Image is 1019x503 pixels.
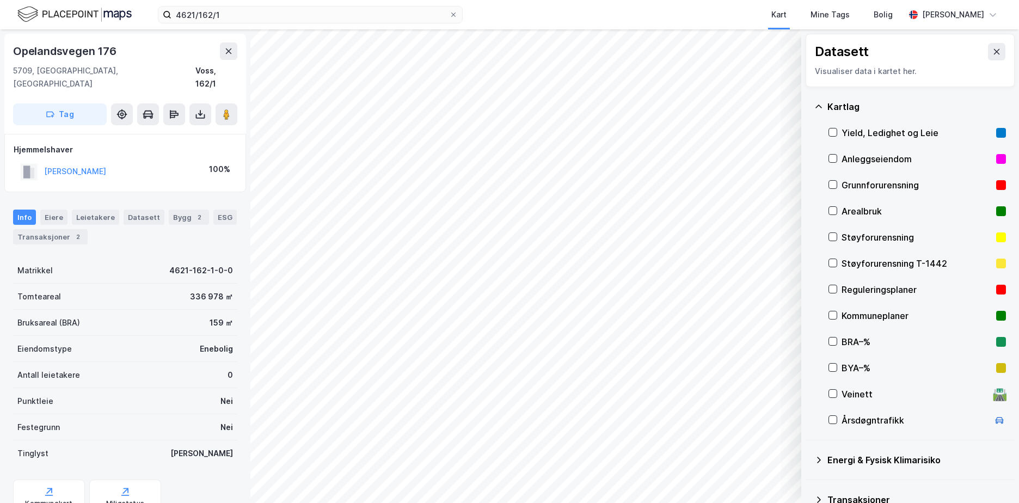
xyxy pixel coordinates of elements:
[17,316,80,329] div: Bruksareal (BRA)
[169,264,233,277] div: 4621-162-1-0-0
[17,264,53,277] div: Matrikkel
[171,7,449,23] input: Søk på adresse, matrikkel, gårdeiere, leietakere eller personer
[842,231,992,244] div: Støyforurensning
[842,335,992,348] div: BRA–%
[815,43,869,60] div: Datasett
[827,100,1006,113] div: Kartlag
[190,290,233,303] div: 336 978 ㎡
[17,395,53,408] div: Punktleie
[17,5,132,24] img: logo.f888ab2527a4732fd821a326f86c7f29.svg
[842,152,992,165] div: Anleggseiendom
[40,210,67,225] div: Eiere
[842,283,992,296] div: Reguleringsplaner
[220,395,233,408] div: Nei
[17,447,48,460] div: Tinglyst
[124,210,164,225] div: Datasett
[170,447,233,460] div: [PERSON_NAME]
[992,387,1007,401] div: 🛣️
[13,210,36,225] div: Info
[72,210,119,225] div: Leietakere
[842,205,992,218] div: Arealbruk
[965,451,1019,503] iframe: Chat Widget
[842,179,992,192] div: Grunnforurensning
[228,369,233,382] div: 0
[827,453,1006,467] div: Energi & Fysisk Klimarisiko
[195,64,237,90] div: Voss, 162/1
[13,103,107,125] button: Tag
[842,309,992,322] div: Kommuneplaner
[169,210,209,225] div: Bygg
[13,229,88,244] div: Transaksjoner
[13,64,195,90] div: 5709, [GEOGRAPHIC_DATA], [GEOGRAPHIC_DATA]
[72,231,83,242] div: 2
[811,8,850,21] div: Mine Tags
[210,316,233,329] div: 159 ㎡
[13,42,119,60] div: Opelandsvegen 176
[842,257,992,270] div: Støyforurensning T-1442
[842,361,992,375] div: BYA–%
[200,342,233,355] div: Enebolig
[213,210,237,225] div: ESG
[17,421,60,434] div: Festegrunn
[874,8,893,21] div: Bolig
[922,8,984,21] div: [PERSON_NAME]
[17,369,80,382] div: Antall leietakere
[771,8,787,21] div: Kart
[17,342,72,355] div: Eiendomstype
[842,126,992,139] div: Yield, Ledighet og Leie
[209,163,230,176] div: 100%
[815,65,1005,78] div: Visualiser data i kartet her.
[842,414,989,427] div: Årsdøgntrafikk
[842,388,989,401] div: Veinett
[220,421,233,434] div: Nei
[194,212,205,223] div: 2
[17,290,61,303] div: Tomteareal
[14,143,237,156] div: Hjemmelshaver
